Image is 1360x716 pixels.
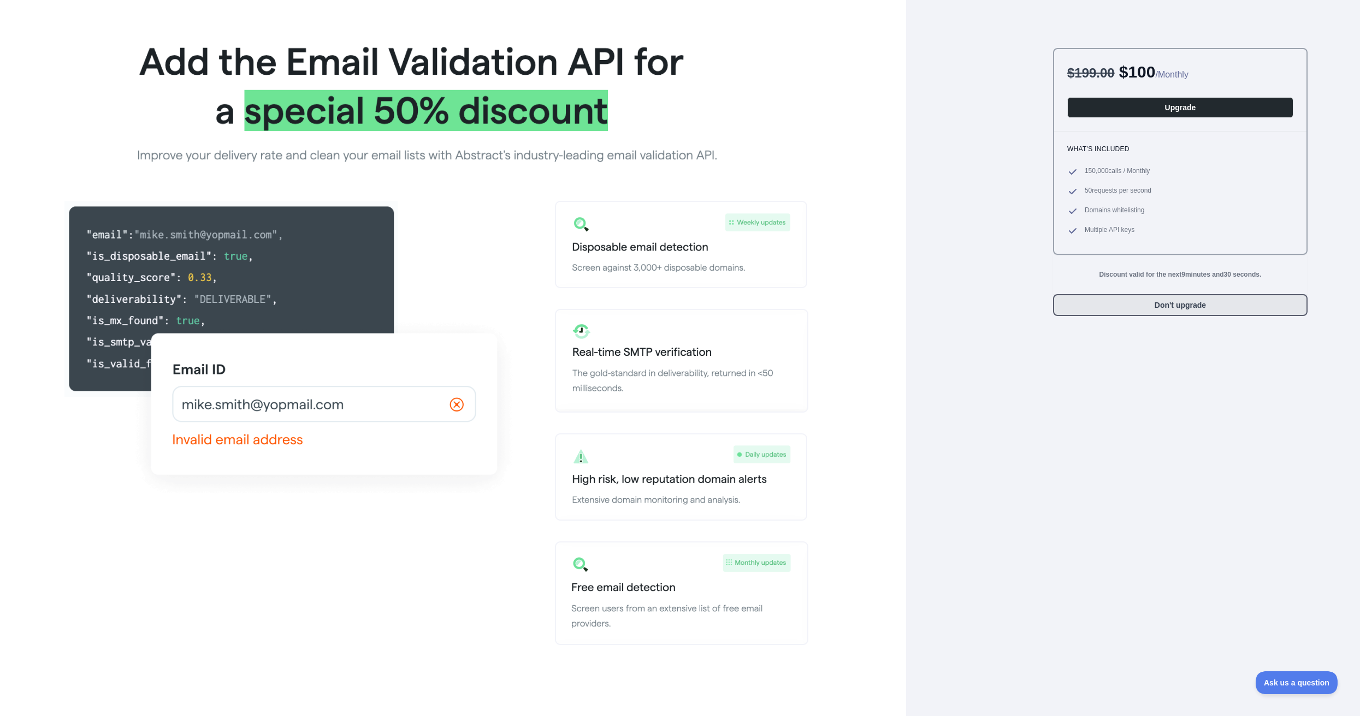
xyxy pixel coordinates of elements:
span: Multiple API keys [1085,225,1134,236]
span: 50 requests per second [1085,186,1151,197]
span: $ 199.00 [1067,65,1115,80]
span: 150,000 calls / Monthly [1085,166,1150,177]
span: / Monthly [1155,70,1188,79]
h3: What's included [1067,145,1293,153]
iframe: Toggle Customer Support [1256,671,1338,694]
strong: Discount valid for the next 9 minutes and 30 seconds. [1099,271,1262,278]
img: Offer [52,26,808,647]
span: $ 100 [1119,63,1156,81]
span: Domains whitelisting [1085,206,1144,217]
button: Don't upgrade [1053,294,1308,316]
button: Upgrade [1067,97,1293,118]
